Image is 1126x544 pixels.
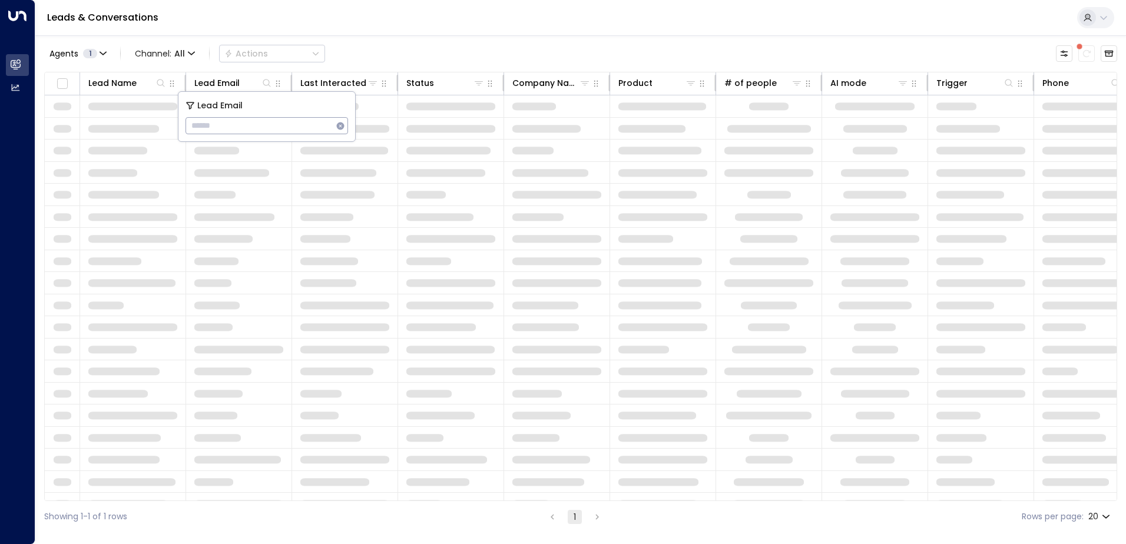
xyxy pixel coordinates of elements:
div: # of people [724,76,803,90]
div: Lead Name [88,76,137,90]
nav: pagination navigation [545,509,605,524]
span: All [174,49,185,58]
div: Phone [1042,76,1121,90]
a: Leads & Conversations [47,11,158,24]
button: Customize [1056,45,1072,62]
div: Status [406,76,434,90]
div: Company Name [512,76,579,90]
span: There are new threads available. Refresh the grid to view the latest updates. [1078,45,1095,62]
button: page 1 [568,510,582,524]
div: Phone [1042,76,1069,90]
div: Trigger [936,76,968,90]
div: Product [618,76,697,90]
label: Rows per page: [1022,510,1084,523]
div: Last Interacted [300,76,366,90]
span: Agents [49,49,78,58]
div: # of people [724,76,777,90]
button: Channel:All [130,45,200,62]
div: Company Name [512,76,591,90]
div: Showing 1-1 of 1 rows [44,510,127,523]
button: Actions [219,45,325,62]
button: Archived Leads [1101,45,1117,62]
span: 1 [83,49,97,58]
button: Agents1 [44,45,111,62]
span: Channel: [130,45,200,62]
div: Status [406,76,485,90]
div: Lead Email [194,76,240,90]
div: Product [618,76,653,90]
div: Button group with a nested menu [219,45,325,62]
div: 20 [1088,508,1112,525]
div: Lead Email [194,76,273,90]
div: Last Interacted [300,76,379,90]
div: AI mode [830,76,909,90]
span: Lead Email [197,99,243,112]
div: Trigger [936,76,1015,90]
div: AI mode [830,76,866,90]
div: Lead Name [88,76,167,90]
div: Actions [224,48,268,59]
